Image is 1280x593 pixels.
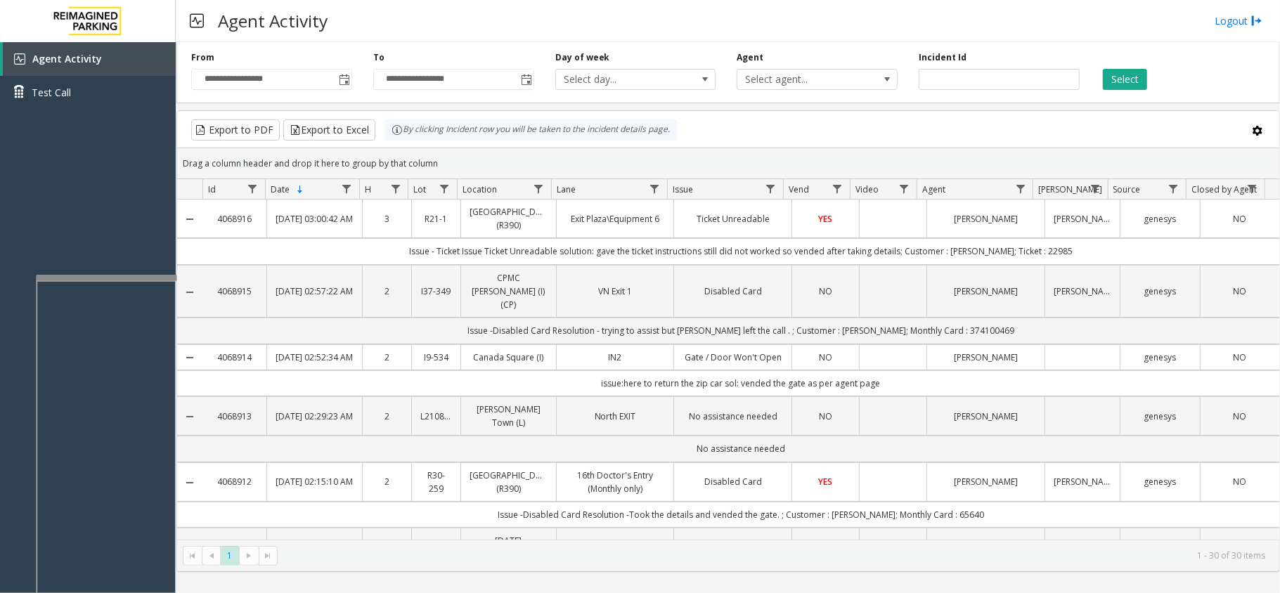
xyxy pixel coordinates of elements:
span: NO [1233,351,1246,363]
a: Agent Activity [3,42,176,76]
span: Video [855,183,879,195]
label: Incident Id [919,51,967,64]
a: NO [1209,285,1271,298]
a: Collapse Details [177,352,202,363]
a: 4068915 [211,285,258,298]
a: Parker Filter Menu [1085,179,1104,198]
label: Day of week [555,51,610,64]
button: Select [1103,69,1147,90]
a: Issue Filter Menu [761,179,780,198]
a: R21-1 [420,212,452,226]
a: 2 [371,475,403,488]
a: Vend Filter Menu [828,179,847,198]
a: Date Filter Menu [337,179,356,198]
a: Exit Plaza\Equipment 6 [565,212,666,226]
img: infoIcon.svg [392,124,403,136]
span: Lane [557,183,576,195]
td: No assistance needed [202,436,1279,462]
span: Select day... [556,70,683,89]
a: 4068912 [211,475,258,488]
h3: Agent Activity [211,4,335,38]
img: pageIcon [190,4,204,38]
span: NO [819,351,832,363]
span: Test Call [32,85,71,100]
a: NO [1209,475,1271,488]
a: Collapse Details [177,411,202,422]
a: I37-349 [420,285,452,298]
span: NO [819,285,832,297]
a: [PERSON_NAME] [1054,212,1112,226]
a: Video Filter Menu [895,179,914,198]
a: Gate / Door Won't Open [683,351,783,364]
span: Location [463,183,497,195]
span: Select agent... [737,70,865,89]
span: YES [819,213,833,225]
span: Agent [922,183,945,195]
a: [PERSON_NAME] [936,410,1036,423]
span: H [365,183,371,195]
a: CPMC [PERSON_NAME] (I) (CP) [470,271,548,312]
span: Toggle popup [336,70,351,89]
a: [GEOGRAPHIC_DATA] (R390) [470,205,548,232]
a: genesys [1129,351,1191,364]
a: genesys [1129,410,1191,423]
a: Lot Filter Menu [434,179,453,198]
a: NO [801,285,851,298]
a: 4068913 [211,410,258,423]
a: R30-259 [420,469,452,495]
span: NO [1233,476,1246,488]
a: [PERSON_NAME] [936,351,1036,364]
a: genesys [1129,212,1191,226]
a: [PERSON_NAME] [936,475,1036,488]
a: I9-534 [420,351,452,364]
td: issue:here to return the zip car sol: vended the gate as per agent page [202,370,1279,396]
a: [DATE] 03:00:42 AM [276,212,354,226]
label: From [191,51,214,64]
img: logout [1251,13,1262,28]
td: Issue - Ticket Issue Ticket Unreadable solution: gave the ticket instructions still did not worke... [202,238,1279,264]
a: NO [801,410,851,423]
a: H Filter Menu [386,179,405,198]
a: Closed by Agent Filter Menu [1243,179,1262,198]
a: 2 [371,285,403,298]
a: genesys [1129,285,1191,298]
label: To [373,51,384,64]
td: Issue -Disabled Card Resolution -Took the details and vended the gate. ; Customer : [PERSON_NAME]... [202,502,1279,528]
a: [PERSON_NAME] [1054,475,1112,488]
a: NO [801,351,851,364]
span: NO [819,410,832,422]
a: [DATE] 02:15:10 AM [276,475,354,488]
a: L21088000 [420,410,452,423]
a: [PERSON_NAME] Town (L) [470,403,548,429]
a: 2 [371,351,403,364]
a: [DATE] 02:57:22 AM [276,285,354,298]
span: Agent Activity [32,52,102,65]
a: 2 [371,410,403,423]
button: Export to Excel [283,119,375,141]
span: Source [1113,183,1141,195]
a: Source Filter Menu [1164,179,1183,198]
a: Ticket Unreadable [683,212,783,226]
a: [PERSON_NAME] [936,212,1036,226]
span: NO [1233,285,1246,297]
a: 3 [371,212,403,226]
div: Drag a column header and drop it here to group by that column [177,151,1279,176]
a: genesys [1129,475,1191,488]
a: [DATE] 02:29:23 AM [276,410,354,423]
span: Vend [789,183,809,195]
span: YES [819,476,833,488]
a: Location Filter Menu [529,179,548,198]
a: 16th Doctor's Entry (Monthly only) [565,469,666,495]
a: [PERSON_NAME] [1054,285,1112,298]
a: Lane Filter Menu [645,179,664,198]
a: 4068914 [211,351,258,364]
a: Collapse Details [177,477,202,488]
td: Issue -Disabled Card Resolution - trying to assist but [PERSON_NAME] left the call . ; Customer :... [202,318,1279,344]
kendo-pager-info: 1 - 30 of 30 items [286,549,1265,561]
span: Id [208,183,216,195]
a: Agent Filter Menu [1011,179,1030,198]
span: Issue [673,183,693,195]
a: Collapse Details [177,287,202,298]
span: NO [1233,410,1246,422]
a: [PERSON_NAME] [936,285,1036,298]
